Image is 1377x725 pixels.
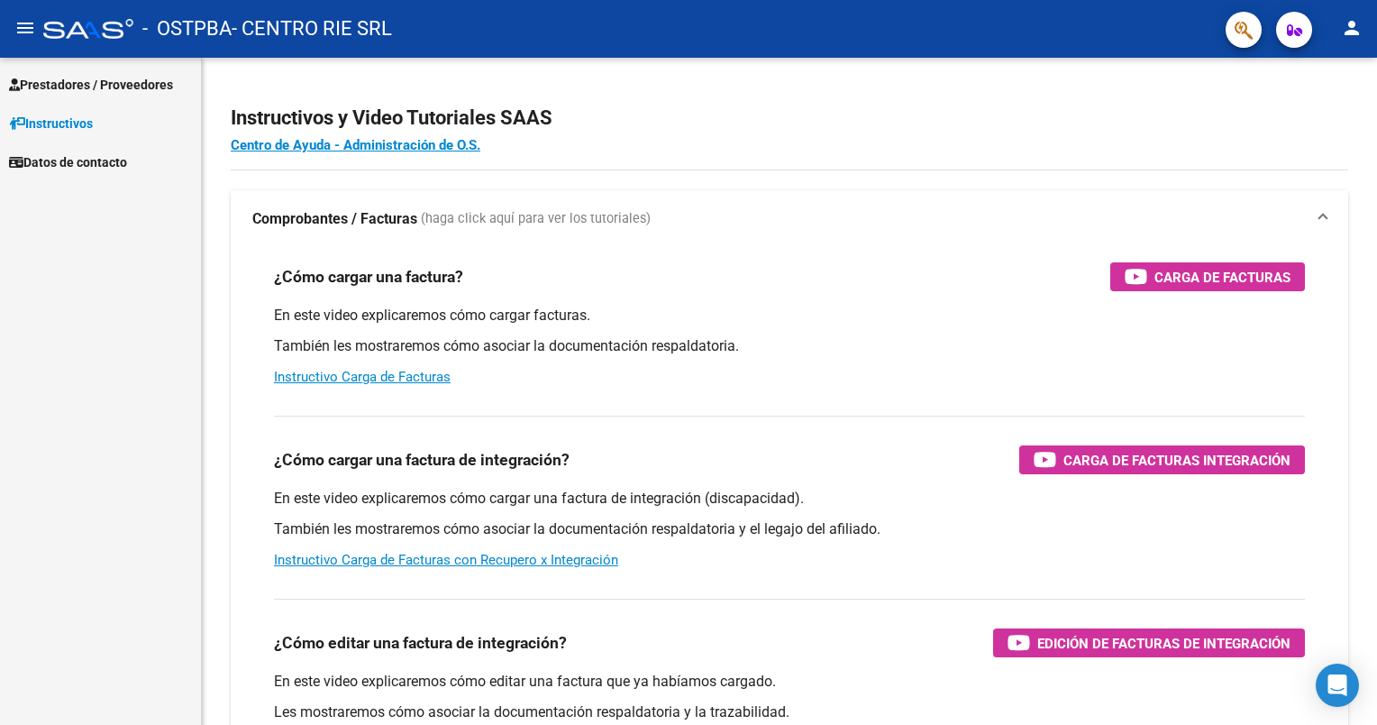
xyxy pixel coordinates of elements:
span: (haga click aquí para ver los tutoriales) [421,209,651,229]
span: Instructivos [9,114,93,133]
span: Prestadores / Proveedores [9,75,173,95]
p: En este video explicaremos cómo cargar facturas. [274,306,1305,326]
span: Edición de Facturas de integración [1037,632,1290,655]
a: Centro de Ayuda - Administración de O.S. [231,137,480,153]
span: - OSTPBA [142,9,232,49]
h3: ¿Cómo editar una factura de integración? [274,630,567,656]
p: Les mostraremos cómo asociar la documentación respaldatoria y la trazabilidad. [274,702,1305,722]
a: Instructivo Carga de Facturas con Recupero x Integración [274,552,618,568]
p: También les mostraremos cómo asociar la documentación respaldatoria. [274,336,1305,356]
button: Carga de Facturas [1110,262,1305,291]
h3: ¿Cómo cargar una factura de integración? [274,447,570,473]
button: Carga de Facturas Integración [1019,445,1305,474]
mat-icon: person [1341,17,1363,39]
p: También les mostraremos cómo asociar la documentación respaldatoria y el legajo del afiliado. [274,519,1305,539]
h2: Instructivos y Video Tutoriales SAAS [231,101,1348,135]
span: Datos de contacto [9,152,127,172]
p: En este video explicaremos cómo editar una factura que ya habíamos cargado. [274,672,1305,692]
strong: Comprobantes / Facturas [252,209,417,229]
p: En este video explicaremos cómo cargar una factura de integración (discapacidad). [274,489,1305,509]
span: - CENTRO RIE SRL [232,9,392,49]
h3: ¿Cómo cargar una factura? [274,264,463,289]
span: Carga de Facturas [1154,266,1290,289]
mat-expansion-panel-header: Comprobantes / Facturas (haga click aquí para ver los tutoriales) [231,190,1348,248]
a: Instructivo Carga de Facturas [274,369,451,385]
mat-icon: menu [14,17,36,39]
button: Edición de Facturas de integración [993,629,1305,657]
div: Open Intercom Messenger [1316,664,1359,707]
span: Carga de Facturas Integración [1063,449,1290,472]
